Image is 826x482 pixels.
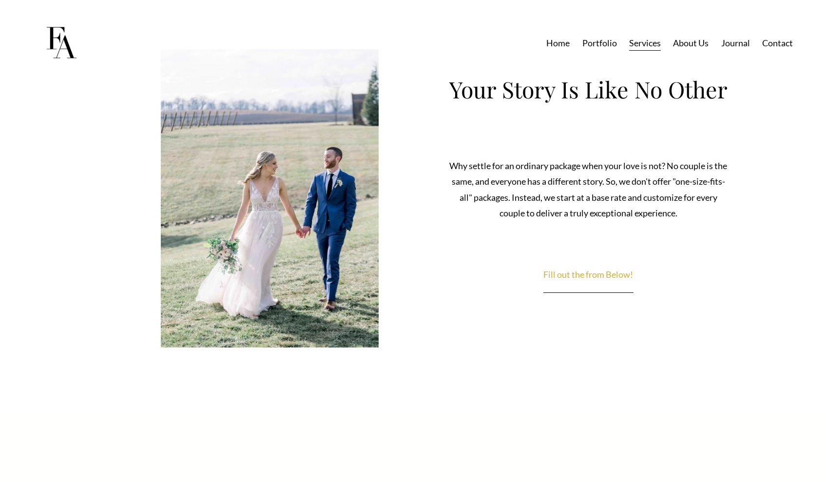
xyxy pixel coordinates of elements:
[33,15,89,71] img: Frost Artistry
[762,34,793,52] a: Contact
[721,34,750,52] a: Journal
[543,269,633,280] span: Fill out the from Below!
[447,71,729,107] h2: Your Story Is Like No Other
[673,34,709,52] a: About Us
[546,34,570,52] a: Home
[582,34,617,52] a: Portfolio
[447,158,729,221] p: Why settle for an ordinary package when your love is not? No couple is the same, and everyone has...
[629,34,661,52] a: Services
